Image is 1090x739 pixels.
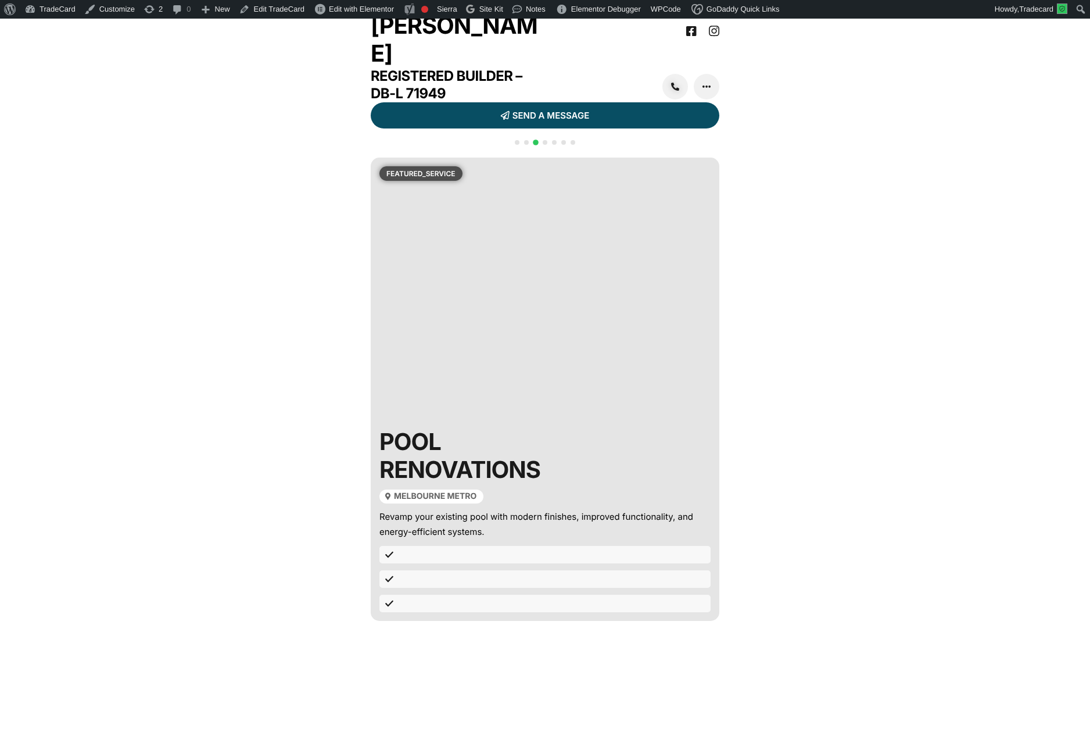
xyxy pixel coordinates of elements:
span: Go to slide 4 [543,140,547,145]
span: Tradecard [1019,5,1053,13]
a: SEND A MESSAGE [371,102,719,128]
div: Focus keyphrase not set [421,6,428,13]
span: Go to slide 6 [561,140,566,145]
h2: Pool Renovations [379,428,605,484]
span: SEND A MESSAGE [512,111,589,120]
span: Go to slide 1 [515,140,519,145]
div: 3 / 7 [371,158,719,676]
span: Go to slide 5 [552,140,557,145]
span: Melbourne Metro [394,492,476,501]
h2: [PERSON_NAME] [371,12,545,67]
span: Site Kit [479,5,503,13]
span: Go to slide 7 [571,140,575,145]
span: Edit with Elementor [329,5,394,13]
span: Go to slide 2 [524,140,529,145]
div: Revamp your existing pool with modern finishes, improved functionality, and energy-efficient syst... [379,509,711,540]
h3: Registered Builder – DB-L 71949 [371,67,545,102]
div: Carousel [371,158,719,717]
p: featured_service [386,167,456,180]
span: Go to slide 3 [533,140,539,145]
